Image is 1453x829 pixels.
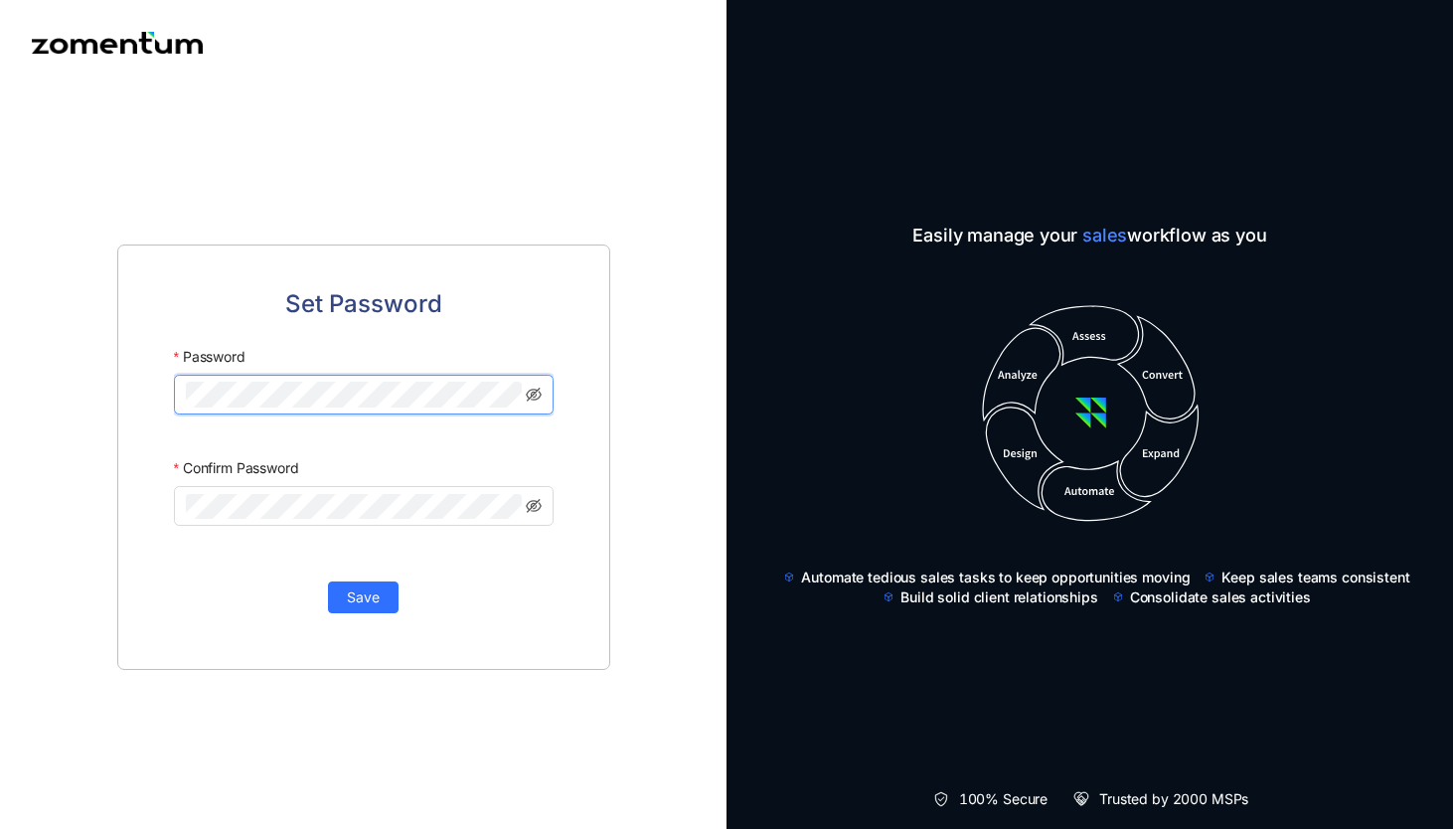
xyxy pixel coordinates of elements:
[1130,587,1311,607] span: Consolidate sales activities
[174,339,245,375] label: Password
[347,586,380,608] span: Save
[32,32,203,54] img: Zomentum logo
[526,498,542,514] span: eye-invisible
[900,587,1098,607] span: Build solid client relationships
[328,581,399,613] button: Save
[1099,789,1248,809] span: Trusted by 2000 MSPs
[801,568,1190,587] span: Automate tedious sales tasks to keep opportunities moving
[526,387,542,403] span: eye-invisible
[285,285,442,323] span: Set Password
[768,222,1412,249] span: Easily manage your workflow as you
[959,789,1048,809] span: 100% Secure
[186,382,522,407] input: Password
[174,450,299,486] label: Confirm Password
[1082,225,1127,246] span: sales
[1221,568,1409,587] span: Keep sales teams consistent
[496,383,520,407] keeper-lock: Open Keeper Popup
[186,494,522,519] input: Confirm Password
